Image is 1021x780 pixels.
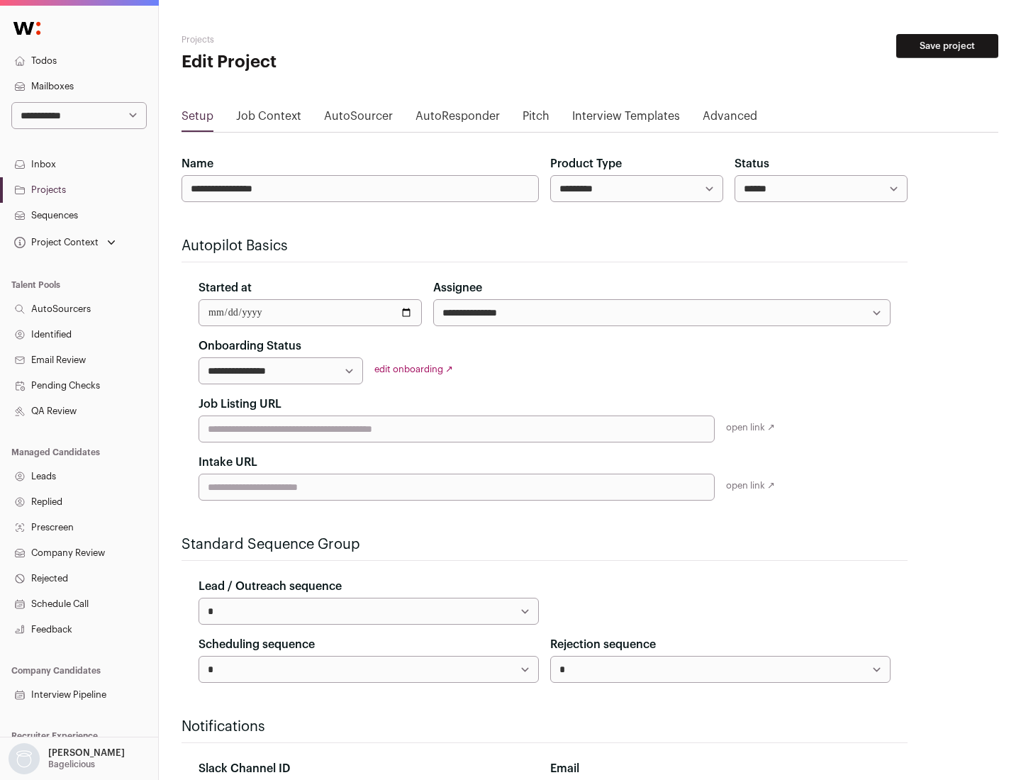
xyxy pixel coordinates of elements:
[433,279,482,296] label: Assignee
[199,578,342,595] label: Lead / Outreach sequence
[324,108,393,130] a: AutoSourcer
[9,743,40,774] img: nopic.png
[48,759,95,770] p: Bagelicious
[182,108,213,130] a: Setup
[199,279,252,296] label: Started at
[199,636,315,653] label: Scheduling sequence
[572,108,680,130] a: Interview Templates
[415,108,500,130] a: AutoResponder
[199,396,281,413] label: Job Listing URL
[199,760,290,777] label: Slack Channel ID
[550,760,891,777] div: Email
[182,535,908,555] h2: Standard Sequence Group
[182,717,908,737] h2: Notifications
[182,51,454,74] h1: Edit Project
[550,636,656,653] label: Rejection sequence
[199,338,301,355] label: Onboarding Status
[6,743,128,774] button: Open dropdown
[236,108,301,130] a: Job Context
[199,454,257,471] label: Intake URL
[48,747,125,759] p: [PERSON_NAME]
[6,14,48,43] img: Wellfound
[11,233,118,252] button: Open dropdown
[182,236,908,256] h2: Autopilot Basics
[11,237,99,248] div: Project Context
[703,108,757,130] a: Advanced
[550,155,622,172] label: Product Type
[523,108,549,130] a: Pitch
[182,155,213,172] label: Name
[896,34,998,58] button: Save project
[182,34,454,45] h2: Projects
[735,155,769,172] label: Status
[374,364,453,374] a: edit onboarding ↗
